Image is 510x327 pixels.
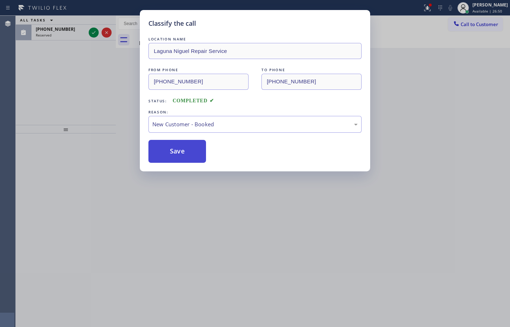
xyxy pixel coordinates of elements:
div: REASON: [148,108,362,116]
div: LOCATION NAME [148,35,362,43]
div: TO PHONE [261,66,362,74]
div: New Customer - Booked [152,120,358,128]
button: Save [148,140,206,163]
div: FROM PHONE [148,66,249,74]
input: From phone [148,74,249,90]
input: To phone [261,74,362,90]
h5: Classify the call [148,19,196,28]
span: Status: [148,98,167,103]
span: COMPLETED [173,98,214,103]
